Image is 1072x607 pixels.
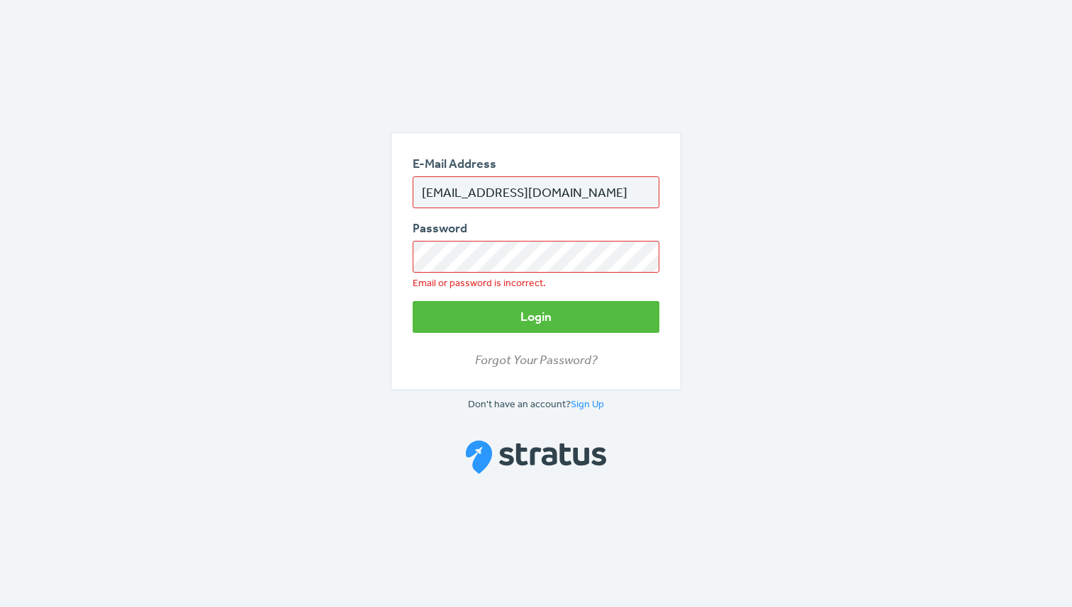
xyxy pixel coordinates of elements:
[413,155,496,173] label: E-Mail Address
[413,301,659,333] button: Login
[413,276,659,290] div: Email or password is incorrect.
[571,397,604,410] a: Sign Up
[413,220,467,237] label: Password
[465,440,607,475] img: Stratus
[413,351,659,368] a: Forgot Your Password?
[391,397,681,412] p: Don't have an account?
